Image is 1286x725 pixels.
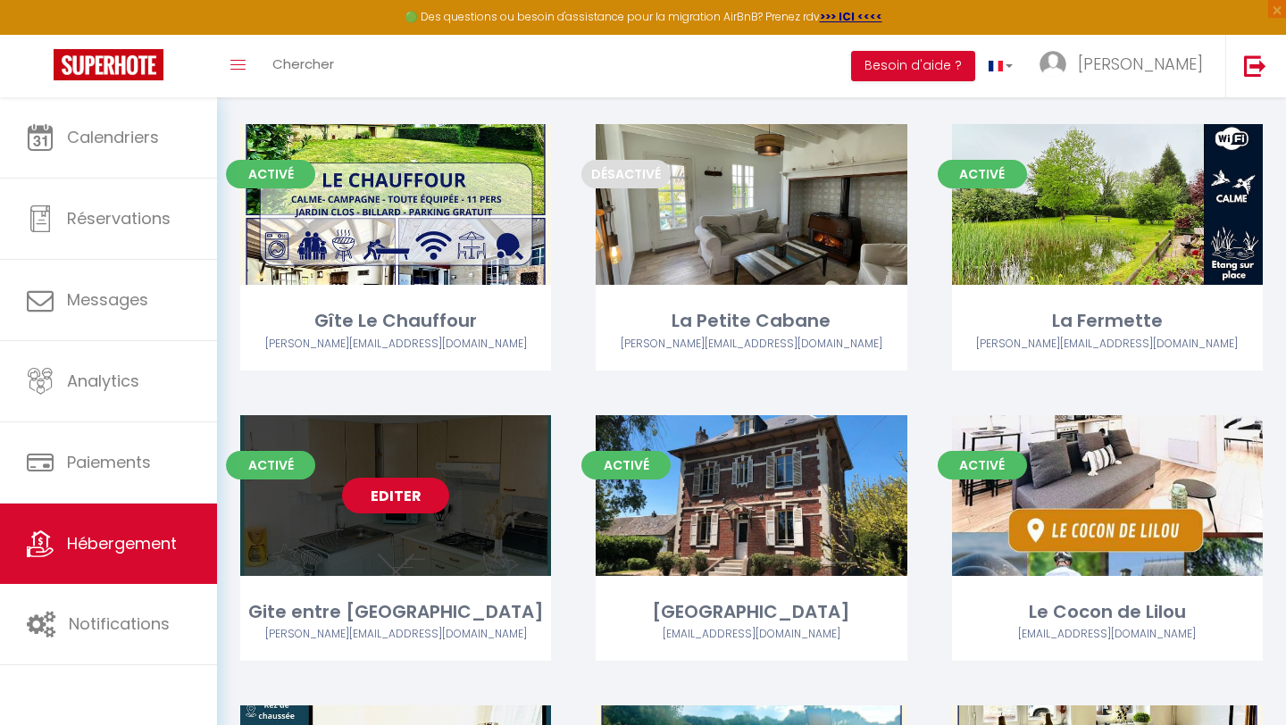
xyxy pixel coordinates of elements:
[67,451,151,473] span: Paiements
[67,207,171,229] span: Réservations
[952,307,1263,335] div: La Fermette
[259,35,347,97] a: Chercher
[851,51,975,81] button: Besoin d'aide ?
[54,49,163,80] img: Super Booking
[67,288,148,311] span: Messages
[596,307,906,335] div: La Petite Cabane
[596,598,906,626] div: [GEOGRAPHIC_DATA]
[1026,35,1225,97] a: ... [PERSON_NAME]
[596,626,906,643] div: Airbnb
[69,612,170,635] span: Notifications
[240,626,551,643] div: Airbnb
[226,451,315,479] span: Activé
[596,336,906,353] div: Airbnb
[581,160,671,188] span: Désactivé
[240,336,551,353] div: Airbnb
[938,451,1027,479] span: Activé
[67,370,139,392] span: Analytics
[952,336,1263,353] div: Airbnb
[938,160,1027,188] span: Activé
[1040,51,1066,78] img: ...
[272,54,334,73] span: Chercher
[952,598,1263,626] div: Le Cocon de Lilou
[1078,53,1203,75] span: [PERSON_NAME]
[67,126,159,148] span: Calendriers
[1244,54,1266,77] img: logout
[240,307,551,335] div: Gîte Le Chauffour
[226,160,315,188] span: Activé
[342,478,449,513] a: Editer
[581,451,671,479] span: Activé
[67,532,177,554] span: Hébergement
[820,9,882,24] a: >>> ICI <<<<
[952,626,1263,643] div: Airbnb
[240,598,551,626] div: Gite entre [GEOGRAPHIC_DATA]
